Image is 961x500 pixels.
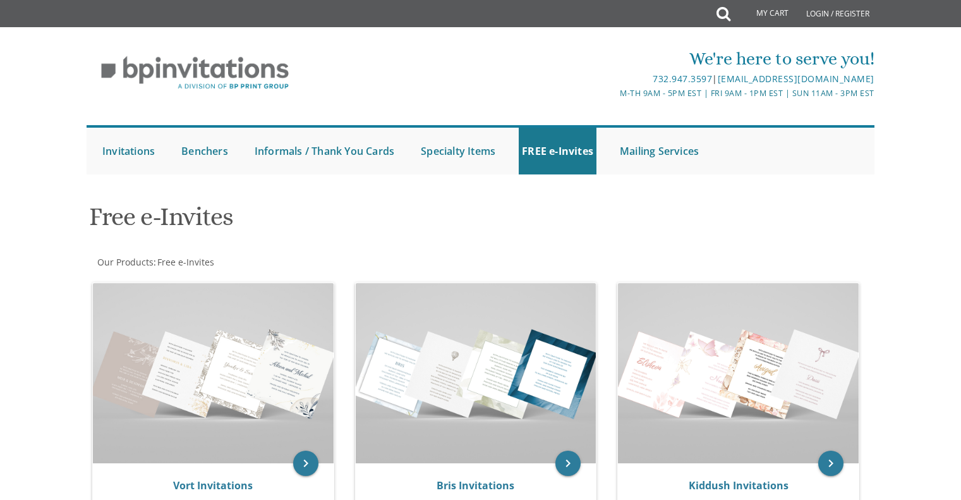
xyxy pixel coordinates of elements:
[87,47,303,99] img: BP Invitation Loft
[89,203,605,240] h1: Free e-Invites
[178,128,231,174] a: Benchers
[437,479,514,492] a: Bris Invitations
[251,128,397,174] a: Informals / Thank You Cards
[173,479,253,492] a: Vort Invitations
[555,451,581,476] a: keyboard_arrow_right
[350,71,874,87] div: |
[156,256,214,268] a: Free e-Invites
[689,479,789,492] a: Kiddush Invitations
[350,87,874,100] div: M-Th 9am - 5pm EST | Fri 9am - 1pm EST | Sun 11am - 3pm EST
[356,283,596,463] img: Bris Invitations
[93,283,334,463] img: Vort Invitations
[519,128,596,174] a: FREE e-Invites
[818,451,843,476] a: keyboard_arrow_right
[618,283,859,463] img: Kiddush Invitations
[99,128,158,174] a: Invitations
[718,73,874,85] a: [EMAIL_ADDRESS][DOMAIN_NAME]
[96,256,154,268] a: Our Products
[653,73,712,85] a: 732.947.3597
[418,128,499,174] a: Specialty Items
[729,1,797,27] a: My Cart
[87,256,481,269] div: :
[157,256,214,268] span: Free e-Invites
[617,128,702,174] a: Mailing Services
[293,451,318,476] a: keyboard_arrow_right
[350,46,874,71] div: We're here to serve you!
